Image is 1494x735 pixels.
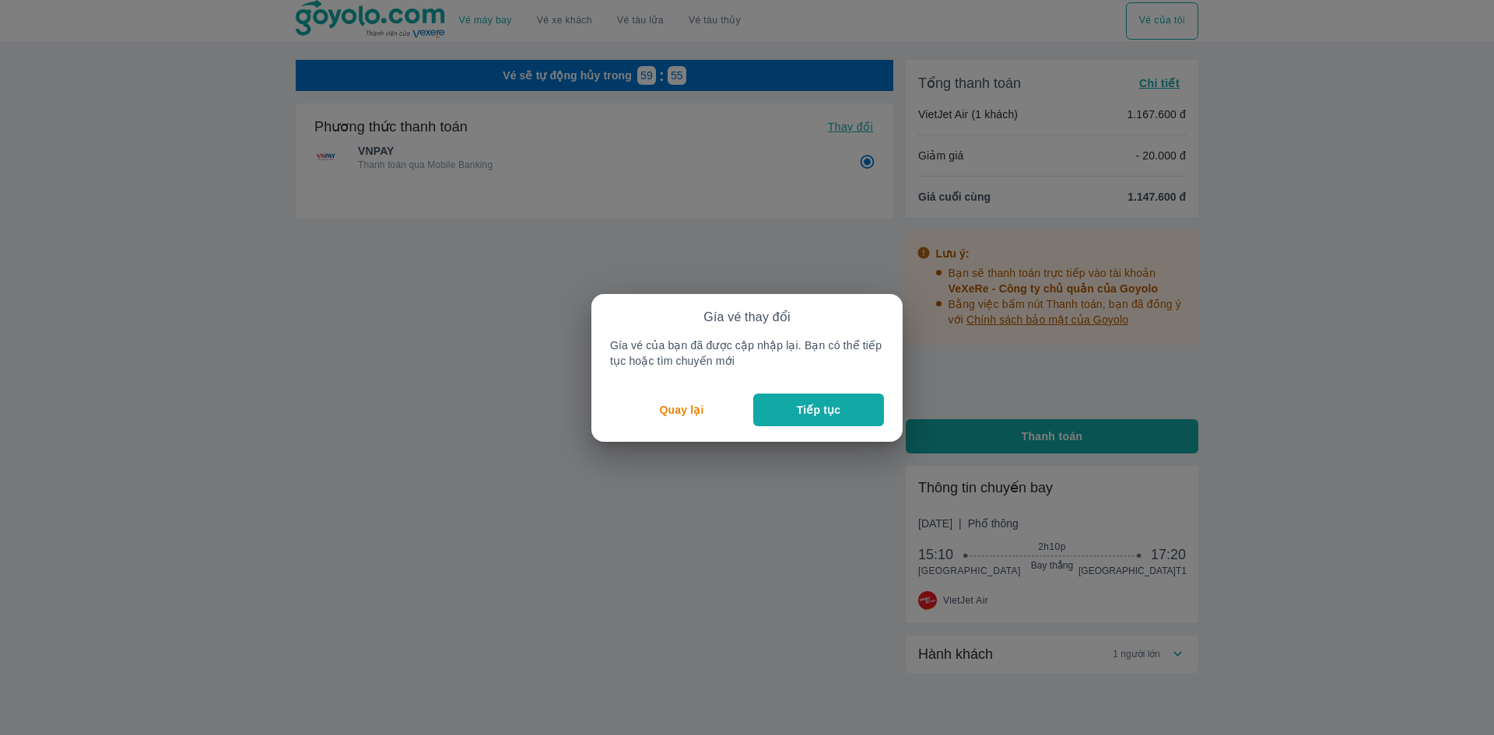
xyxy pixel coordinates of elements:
[753,394,884,426] button: Tiếp tục
[660,402,704,418] p: Quay lại
[797,402,840,418] p: Tiếp tục
[610,338,884,369] p: Gía vé của bạn đã được cập nhập lại. Bạn có thể tiếp tục hoặc tìm chuyến mới
[610,394,753,426] button: Quay lại
[703,310,790,325] p: Gía vé thay đổi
